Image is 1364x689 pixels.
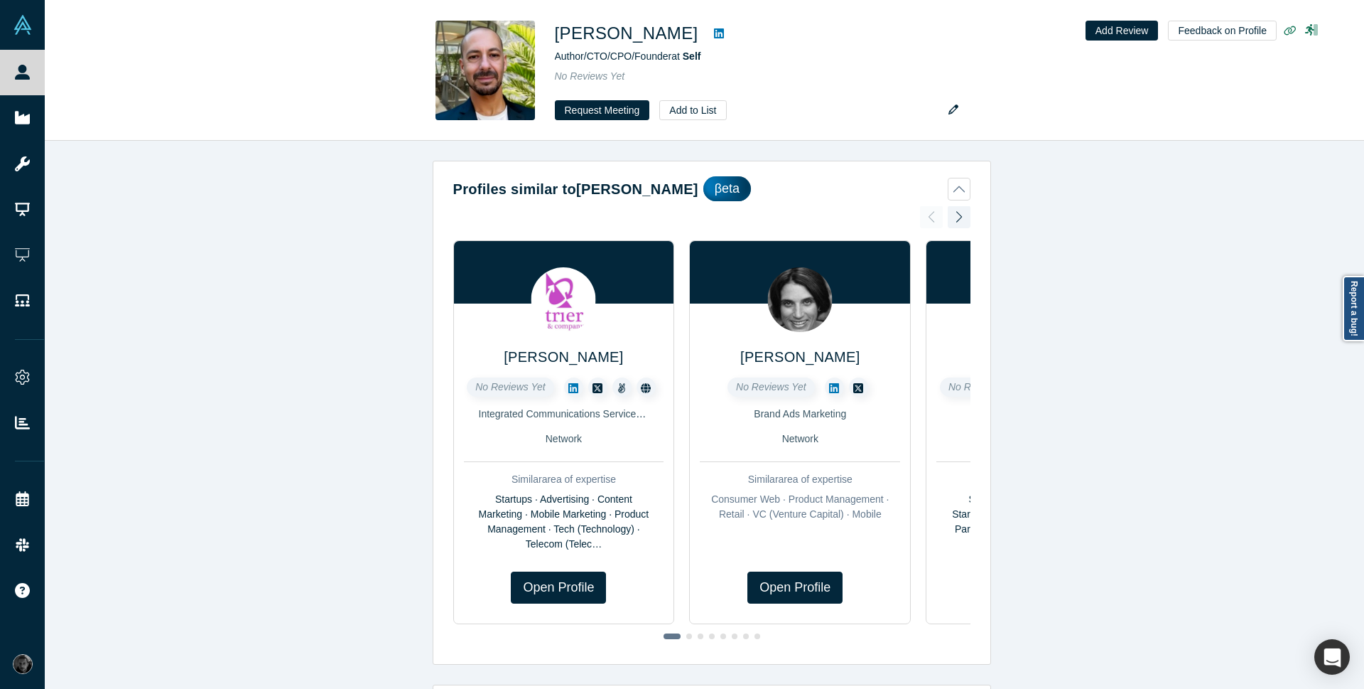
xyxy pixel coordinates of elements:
[555,70,625,82] span: No Reviews Yet
[13,15,33,35] img: Alchemist Vault Logo
[531,267,596,332] img: Beth Trier's Profile Image
[13,654,33,674] img: Rami Chousein's Account
[1086,21,1159,41] button: Add Review
[464,492,664,552] div: Startups · Advertising · Content Marketing · Mobile Marketing · Product Management · Tech (Techno...
[479,408,980,420] span: Integrated Communications Services for Technology Companies. Founder/Managing Director, Trier and...
[683,50,701,62] a: Self
[555,21,698,46] h1: [PERSON_NAME]
[747,572,843,604] a: Open Profile
[700,472,900,487] div: Similar area of expertise
[768,267,833,332] img: Alexandra Tibbetts's Profile Image
[555,50,701,62] span: Author/CTO/CPO/Founder at
[475,381,546,392] span: No Reviews Yet
[435,21,535,120] img: Marcelo Calbucci's Profile Image
[1343,276,1364,341] a: Report a bug!
[555,100,650,120] button: Request Meeting
[504,349,623,365] a: [PERSON_NAME]
[740,349,860,365] a: [PERSON_NAME]
[464,432,664,447] div: Network
[936,472,1137,487] div: Similar area of expertise
[700,432,900,447] div: Network
[736,381,806,392] span: No Reviews Yet
[659,100,726,120] button: Add to List
[703,176,751,201] div: βeta
[948,381,1019,392] span: No Reviews Yet
[1168,21,1277,41] button: Feedback on Profile
[453,178,698,200] h2: Profiles similar to [PERSON_NAME]
[464,472,664,487] div: Similar area of expertise
[754,408,846,420] span: Brand Ads Marketing
[936,432,1137,447] div: Network
[511,572,606,604] a: Open Profile
[711,493,889,520] span: Consumer Web · Product Management · Retail · VC (Venture Capital) · Mobile
[453,176,970,201] button: Profiles similar to[PERSON_NAME]βeta
[936,492,1137,552] div: SaaS (Software as a Service) · Startups · CRM · Enterprise · Strategic Partnerships · Strategy · ...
